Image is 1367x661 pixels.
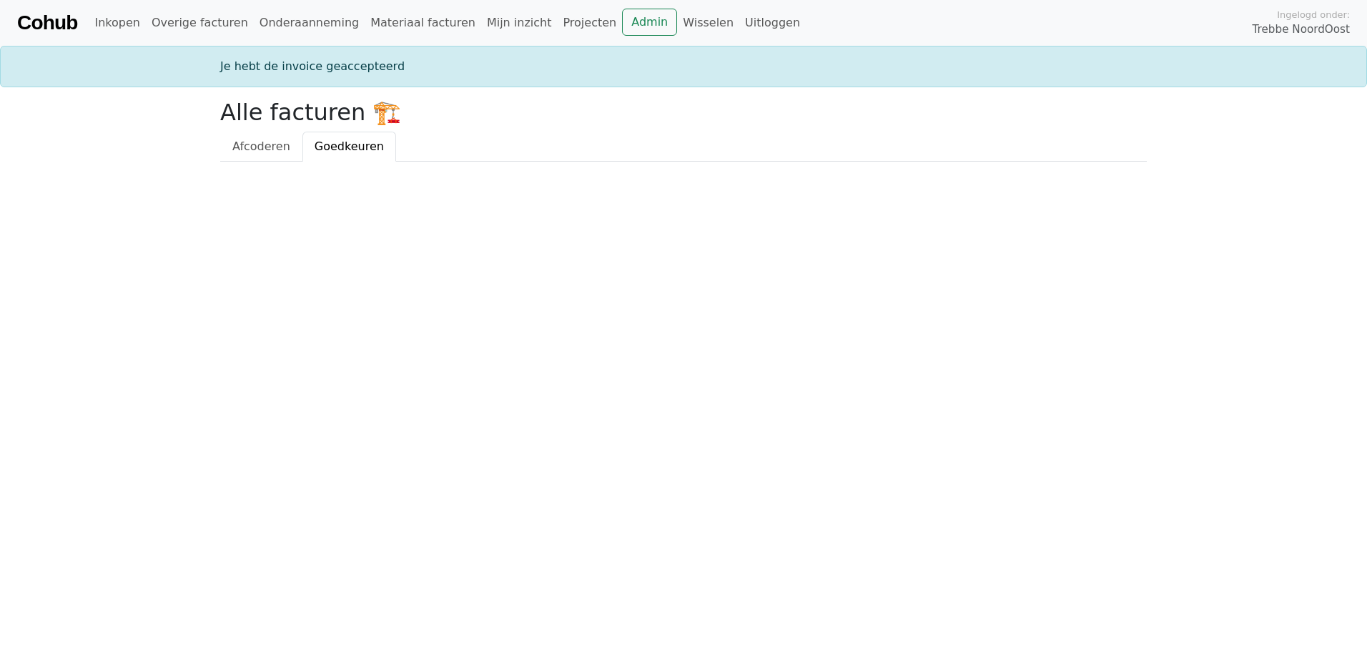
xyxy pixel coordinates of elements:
span: Trebbe NoordOost [1253,21,1350,38]
span: Afcoderen [232,139,290,153]
a: Mijn inzicht [481,9,558,37]
a: Overige facturen [146,9,254,37]
span: Goedkeuren [315,139,384,153]
a: Wisselen [677,9,739,37]
div: Je hebt de invoice geaccepteerd [212,58,1155,75]
a: Uitloggen [739,9,806,37]
span: Ingelogd onder: [1277,8,1350,21]
a: Admin [622,9,677,36]
a: Inkopen [89,9,145,37]
h2: Alle facturen 🏗️ [220,99,1147,126]
a: Afcoderen [220,132,302,162]
a: Cohub [17,6,77,40]
a: Onderaanneming [254,9,365,37]
a: Materiaal facturen [365,9,481,37]
a: Goedkeuren [302,132,396,162]
a: Projecten [557,9,622,37]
